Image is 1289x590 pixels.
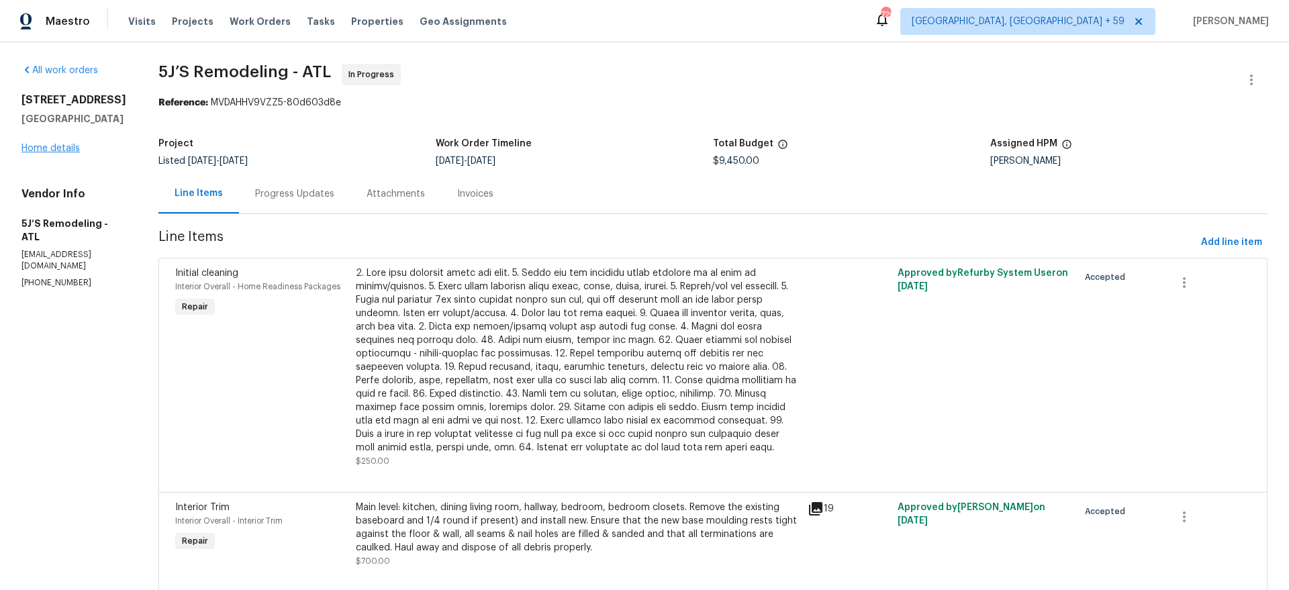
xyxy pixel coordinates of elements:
[21,93,126,107] h2: [STREET_ADDRESS]
[881,8,890,21] div: 729
[457,187,493,201] div: Invoices
[158,139,193,148] h5: Project
[158,96,1268,109] div: MVDAHHV9VZZ5-80d603d8e
[172,15,213,28] span: Projects
[713,156,759,166] span: $9,450.00
[21,66,98,75] a: All work orders
[912,15,1125,28] span: [GEOGRAPHIC_DATA], [GEOGRAPHIC_DATA] + 59
[158,230,1196,255] span: Line Items
[348,68,399,81] span: In Progress
[1061,139,1072,156] span: The hpm assigned to this work order.
[188,156,216,166] span: [DATE]
[21,249,126,272] p: [EMAIL_ADDRESS][DOMAIN_NAME]
[158,156,248,166] span: Listed
[808,501,890,517] div: 19
[21,144,80,153] a: Home details
[1188,15,1269,28] span: [PERSON_NAME]
[1201,234,1262,251] span: Add line item
[898,516,928,526] span: [DATE]
[158,64,331,80] span: 5J’S Remodeling - ATL
[177,300,213,313] span: Repair
[21,187,126,201] h4: Vendor Info
[990,139,1057,148] h5: Assigned HPM
[230,15,291,28] span: Work Orders
[898,503,1045,526] span: Approved by [PERSON_NAME] on
[21,277,126,289] p: [PHONE_NUMBER]
[307,17,335,26] span: Tasks
[351,15,403,28] span: Properties
[175,283,340,291] span: Interior Overall - Home Readiness Packages
[255,187,334,201] div: Progress Updates
[158,98,208,107] b: Reference:
[367,187,425,201] div: Attachments
[356,501,800,554] div: Main level: kitchen, dining living room, hallway, bedroom, bedroom closets. Remove the existing b...
[1196,230,1268,255] button: Add line item
[46,15,90,28] span: Maestro
[898,268,1068,291] span: Approved by Refurby System User on
[175,187,223,200] div: Line Items
[21,217,126,244] h5: 5J’S Remodeling - ATL
[990,156,1268,166] div: [PERSON_NAME]
[356,557,390,565] span: $700.00
[713,139,773,148] h5: Total Budget
[175,517,283,525] span: Interior Overall - Interior Trim
[898,282,928,291] span: [DATE]
[436,139,532,148] h5: Work Order Timeline
[175,268,238,278] span: Initial cleaning
[1085,271,1131,284] span: Accepted
[1085,505,1131,518] span: Accepted
[436,156,495,166] span: -
[220,156,248,166] span: [DATE]
[175,503,230,512] span: Interior Trim
[436,156,464,166] span: [DATE]
[21,112,126,126] h5: [GEOGRAPHIC_DATA]
[128,15,156,28] span: Visits
[467,156,495,166] span: [DATE]
[356,457,389,465] span: $250.00
[420,15,507,28] span: Geo Assignments
[188,156,248,166] span: -
[177,534,213,548] span: Repair
[356,266,800,454] div: 2. Lore ipsu dolorsit ametc adi elit. 5. Seddo eiu tem incididu utlab etdolore ma al enim ad mini...
[777,139,788,156] span: The total cost of line items that have been proposed by Opendoor. This sum includes line items th...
